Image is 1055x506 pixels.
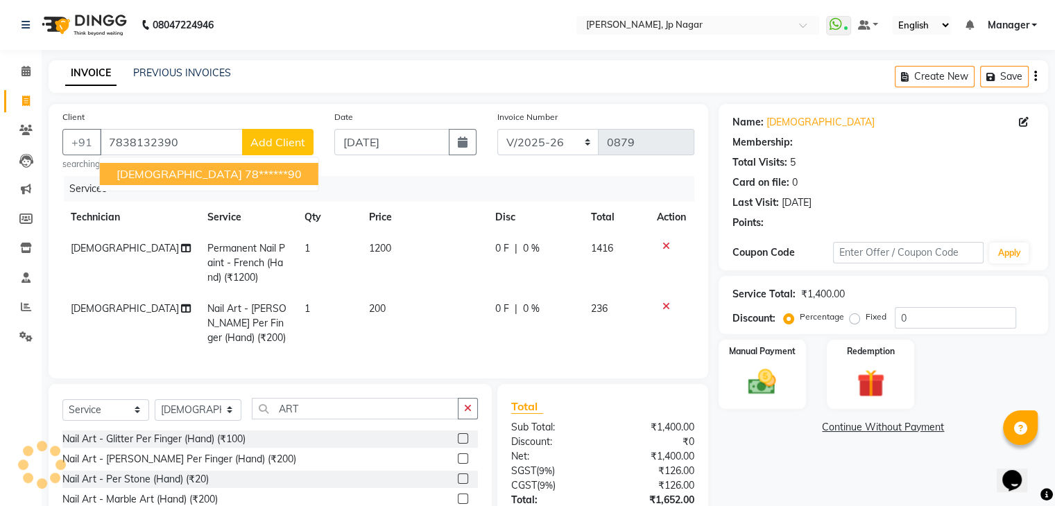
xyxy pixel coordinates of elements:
button: Save [980,66,1029,87]
div: Services [64,176,705,202]
label: Date [334,111,353,123]
span: 0 F [495,302,509,316]
label: Manual Payment [729,345,796,358]
label: Redemption [847,345,895,358]
div: ₹1,400.00 [603,420,705,435]
div: Net: [501,449,603,464]
span: Permanent Nail Paint - French (Hand) (₹1200) [207,242,285,283]
div: ₹1,400.00 [603,449,705,464]
a: INVOICE [65,61,117,86]
th: Disc [487,202,583,233]
img: logo [35,6,130,44]
button: Apply [989,243,1029,263]
span: 1 [305,302,310,315]
th: Price [361,202,486,233]
div: Points: [732,216,764,230]
small: searching... [62,158,314,171]
th: Action [649,202,694,233]
span: 236 [591,302,608,315]
button: Create New [895,66,975,87]
div: Nail Art - [PERSON_NAME] Per Finger (Hand) (₹200) [62,452,296,466]
div: Nail Art - Per Stone (Hand) (₹20) [62,472,209,487]
div: ( ) [501,464,603,478]
span: [DEMOGRAPHIC_DATA] [71,242,179,254]
div: Card on file: [732,175,789,190]
button: +91 [62,129,101,155]
div: 0 [792,175,798,190]
div: Discount: [501,435,603,449]
div: Discount: [732,311,775,326]
span: 9% [540,480,553,491]
b: 08047224946 [153,6,214,44]
div: Name: [732,115,764,130]
span: [DEMOGRAPHIC_DATA] [117,167,242,181]
span: [DEMOGRAPHIC_DATA] [71,302,179,315]
div: [DATE] [782,195,812,210]
a: Continue Without Payment [721,420,1045,435]
span: Manager [987,18,1029,33]
span: 0 F [495,241,509,256]
div: ( ) [501,478,603,493]
iframe: chat widget [997,451,1041,492]
div: Service Total: [732,287,796,302]
a: PREVIOUS INVOICES [133,67,231,79]
span: CGST [511,479,537,491]
span: 1416 [591,242,613,254]
div: ₹126.00 [603,464,705,478]
div: Membership: [732,135,793,150]
div: ₹0 [603,435,705,449]
img: _gift.svg [848,366,893,401]
input: Search or Scan [252,398,458,419]
label: Invoice Number [497,111,558,123]
img: _cash.svg [739,366,784,398]
span: 1 [305,242,310,254]
span: SGST [511,464,536,477]
span: | [515,302,517,316]
span: 200 [369,302,386,315]
label: Client [62,111,85,123]
div: Last Visit: [732,195,779,210]
div: Sub Total: [501,420,603,435]
span: Total [511,399,543,414]
label: Percentage [800,311,844,323]
div: ₹126.00 [603,478,705,493]
span: Nail Art - [PERSON_NAME] Per Finger (Hand) (₹200) [207,302,286,344]
span: 9% [539,465,552,476]
th: Service [199,202,296,233]
div: Nail Art - Glitter Per Finger (Hand) (₹100) [62,432,246,446]
span: Add Client [250,135,305,149]
input: Enter Offer / Coupon Code [833,242,984,263]
div: 5 [790,155,796,170]
th: Technician [62,202,199,233]
label: Fixed [866,311,886,323]
div: ₹1,400.00 [801,287,845,302]
span: 0 % [523,241,540,256]
span: | [515,241,517,256]
span: 1200 [369,242,391,254]
div: Total Visits: [732,155,787,170]
th: Total [583,202,649,233]
input: Search by Name/Mobile/Email/Code [100,129,243,155]
button: Add Client [242,129,314,155]
div: Coupon Code [732,245,833,260]
a: [DEMOGRAPHIC_DATA] [766,115,875,130]
span: 0 % [523,302,540,316]
th: Qty [296,202,361,233]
